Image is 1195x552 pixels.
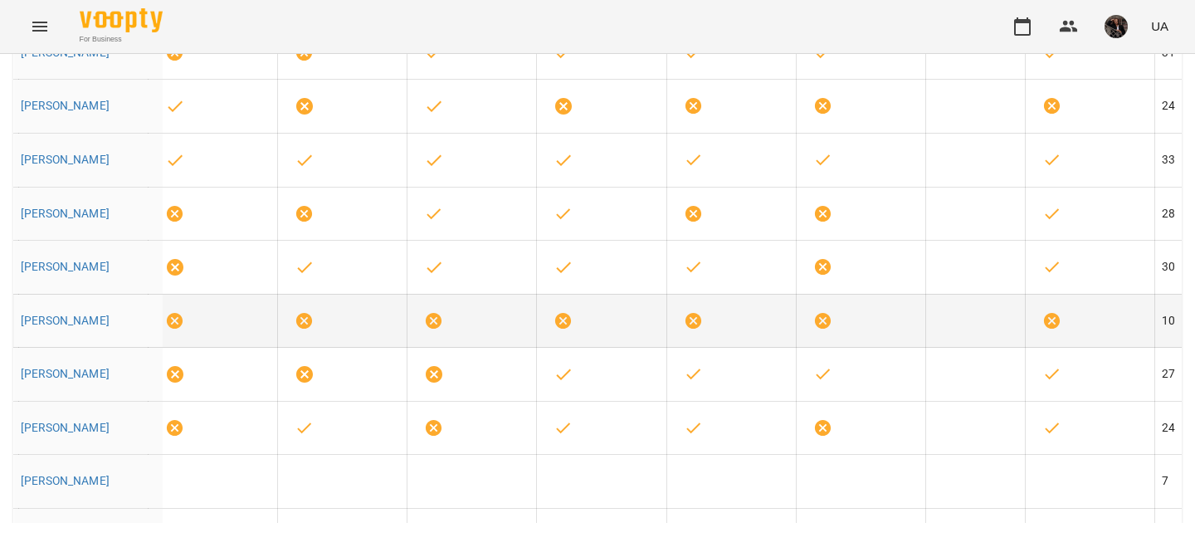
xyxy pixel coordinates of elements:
[21,421,110,434] a: [PERSON_NAME]
[20,7,60,46] button: Menu
[21,474,110,487] a: [PERSON_NAME]
[80,34,163,45] span: For Business
[1151,17,1168,35] span: UA
[21,46,110,59] a: [PERSON_NAME]
[1144,11,1175,42] button: UA
[21,207,110,220] a: [PERSON_NAME]
[21,260,110,273] a: [PERSON_NAME]
[80,8,163,32] img: Voopty Logo
[21,99,110,112] a: [PERSON_NAME]
[1105,15,1128,38] img: 8463428bc87f36892c86bf66b209d685.jpg
[21,367,110,380] a: [PERSON_NAME]
[21,153,110,166] a: [PERSON_NAME]
[21,314,110,327] a: [PERSON_NAME]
